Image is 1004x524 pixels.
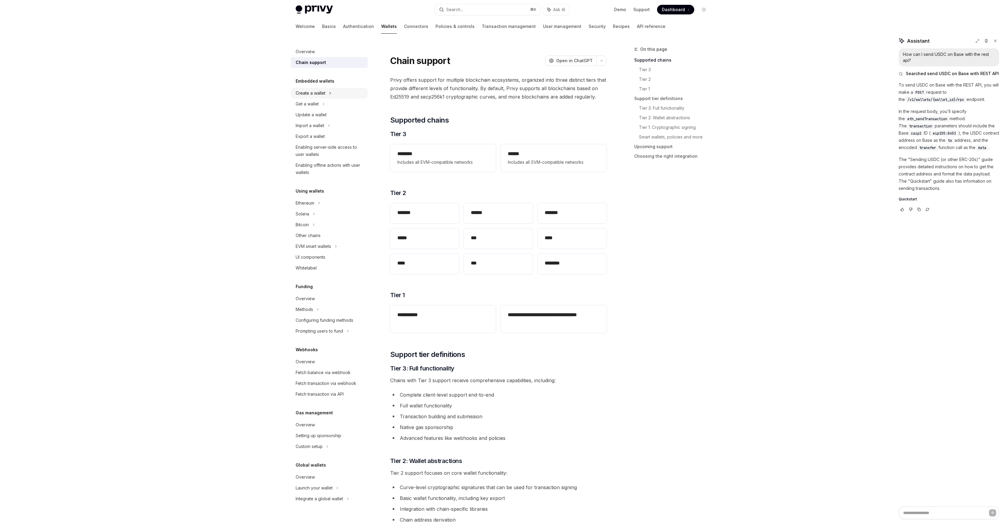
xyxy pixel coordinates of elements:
[919,145,936,150] span: transfer
[291,131,368,142] a: Export a wallet
[589,19,606,34] a: Security
[291,263,368,273] a: Whitelabel
[296,306,313,313] div: Methods
[390,505,607,513] li: Integration with chain-specific libraries
[296,162,364,176] div: Enabling offline actions with user wallets
[657,5,694,14] a: Dashboard
[390,76,607,101] span: Privy offers support for multiple blockchain ecosystems, organized into three distinct tiers that...
[435,4,540,15] button: Search...⌘K
[390,350,465,359] span: Support tier definitions
[296,187,324,195] h5: Using wallets
[322,19,336,34] a: Basics
[390,364,454,373] span: Tier 3: Full functionality
[296,133,325,140] div: Export a wallet
[634,94,713,103] a: Support tier definitions
[291,160,368,178] a: Enabling offline actions with user wallets
[291,46,368,57] a: Overview
[296,100,319,108] div: Get a wallet
[296,232,321,239] div: Other chains
[397,159,489,166] span: Includes all EVM-compatible networks
[296,327,343,335] div: Prompting users to fund
[296,346,318,353] h5: Webhooks
[291,389,368,400] a: Fetch transaction via API
[296,462,326,469] h5: Global wallets
[933,131,956,136] span: eip155:8453
[390,189,406,197] span: Tier 2
[907,97,964,102] span: /v1/wallets/{wallet_id}/rpc
[296,48,315,55] div: Overview
[291,142,368,160] a: Enabling server-side access to user wallets
[899,71,999,77] button: Searched send USDC on Base with REST API
[948,138,952,143] span: to
[501,144,606,172] a: **** *Includes all SVM-compatible networks
[639,65,713,75] a: Tier 3
[390,494,607,502] li: Basic wallet functionality, including key export
[296,210,309,218] div: Solana
[390,483,607,492] li: Curve-level cryptographic signatures that can be used for transaction signing
[899,156,999,192] p: The "Sending USDC (or other ERC-20s)" guide provides detailed instructions on how to get the cont...
[296,484,333,492] div: Launch your wallet
[899,197,917,202] span: Quickstart
[291,378,368,389] a: Fetch transaction via webhook
[291,356,368,367] a: Overview
[390,130,406,138] span: Tier 3
[899,81,999,103] p: To send USDC on Base with the REST API, you will make a request to the endpoint.
[639,123,713,132] a: Tier 1: Cryptographic signing
[530,7,536,12] span: ⌘ K
[390,401,607,410] li: Full wallet functionality
[343,19,374,34] a: Authentication
[296,380,356,387] div: Fetch transaction via webhook
[291,293,368,304] a: Overview
[482,19,536,34] a: Transaction management
[906,71,999,77] span: Searched send USDC on Base with REST API
[639,75,713,84] a: Tier 2
[989,509,996,516] button: Send message
[907,37,930,44] span: Assistant
[296,283,313,290] h5: Funding
[296,421,315,428] div: Overview
[907,117,947,121] span: eth_sendTransaction
[296,317,353,324] div: Configuring funding methods
[296,144,364,158] div: Enabling server-side access to user wallets
[296,59,326,66] div: Chain support
[633,7,650,13] a: Support
[296,243,331,250] div: EVM smart wallets
[296,78,334,85] h5: Embedded wallets
[296,254,325,261] div: UI components
[296,495,343,502] div: Integrate a global wallet
[390,115,449,125] span: Supported chains
[639,103,713,113] a: Tier 3: Full functionality
[296,409,333,416] h5: Gas management
[699,5,709,14] button: Toggle dark mode
[508,159,599,166] span: Includes all SVM-compatible networks
[291,57,368,68] a: Chain support
[390,516,607,524] li: Chain address derivation
[296,5,333,14] img: light logo
[291,430,368,441] a: Setting up sponsorship
[634,151,713,161] a: Choosing the right integration
[543,4,569,15] button: Ask AI
[291,367,368,378] a: Fetch balance via webhook
[634,55,713,65] a: Supported chains
[296,19,315,34] a: Welcome
[390,291,405,299] span: Tier 1
[296,443,323,450] div: Custom setup
[296,90,325,97] div: Create a wallet
[639,132,713,142] a: Smart wallets, policies and more
[296,111,327,118] div: Update a wallet
[436,19,475,34] a: Policies & controls
[446,6,463,13] div: Search...
[915,90,924,95] span: POST
[911,131,921,136] span: caip2
[903,51,995,63] div: How can I send USDC on Base with the rest api?
[291,109,368,120] a: Update a wallet
[291,472,368,483] a: Overview
[543,19,581,34] a: User management
[296,264,317,272] div: Whitelabel
[390,144,496,172] a: **** ***Includes all EVM-compatible networks
[390,434,607,442] li: Advanced features like webhooks and policies
[296,432,341,439] div: Setting up sponsorship
[296,200,314,207] div: Ethereum
[662,7,685,13] span: Dashboard
[296,122,324,129] div: Import a wallet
